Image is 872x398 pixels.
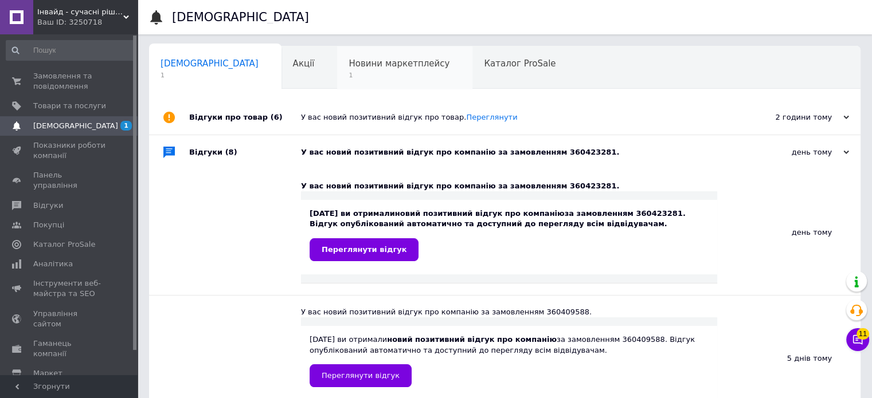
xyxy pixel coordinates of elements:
[161,58,259,69] span: [DEMOGRAPHIC_DATA]
[322,245,406,254] span: Переглянути відгук
[301,181,717,191] div: У вас новий позитивний відгук про компанію за замовленням 360423281.
[301,307,717,317] div: У вас новий позитивний відгук про компанію за замовленням 360409588.
[33,140,106,161] span: Показники роботи компанії
[120,121,132,131] span: 1
[857,328,869,340] span: 11
[846,328,869,351] button: Чат з покупцем11
[33,200,63,211] span: Відгуки
[466,113,517,121] a: Переглянути
[33,239,95,250] span: Каталог ProSale
[37,17,138,27] div: Ваш ID: 3250718
[387,335,557,344] b: новий позитивний відгук про компанію
[717,170,861,295] div: день тому
[349,71,449,80] span: 1
[172,10,309,24] h1: [DEMOGRAPHIC_DATA]
[33,121,118,131] span: [DEMOGRAPHIC_DATA]
[33,71,106,92] span: Замовлення та повідомлення
[349,58,449,69] span: Новини маркетплейсу
[310,334,709,387] div: [DATE] ви отримали за замовленням 360409588. Відгук опублікований автоматично та доступний до пер...
[301,147,734,157] div: У вас новий позитивний відгук про компанію за замовленням 360423281.
[189,100,301,135] div: Відгуки про товар
[33,220,64,230] span: Покупці
[322,371,400,380] span: Переглянути відгук
[734,147,849,157] div: день тому
[189,135,301,170] div: Відгуки
[301,112,734,123] div: У вас новий позитивний відгук про товар.
[33,338,106,359] span: Гаманець компанії
[395,209,565,218] b: новий позитивний відгук про компанію
[37,7,123,17] span: Інвайд - сучасні рішення для Вашого бізнесу!
[6,40,135,61] input: Пошук
[310,364,412,387] a: Переглянути відгук
[734,112,849,123] div: 2 години тому
[33,259,73,269] span: Аналітика
[33,101,106,111] span: Товари та послуги
[33,278,106,299] span: Інструменти веб-майстра та SEO
[161,71,259,80] span: 1
[310,238,419,261] a: Переглянути відгук
[225,148,237,156] span: (8)
[33,170,106,191] span: Панель управління
[33,368,62,379] span: Маркет
[484,58,556,69] span: Каталог ProSale
[310,208,709,261] div: [DATE] ви отримали за замовленням 360423281. Відгук опублікований автоматично та доступний до пер...
[33,309,106,329] span: Управління сайтом
[271,113,283,121] span: (6)
[293,58,315,69] span: Акції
